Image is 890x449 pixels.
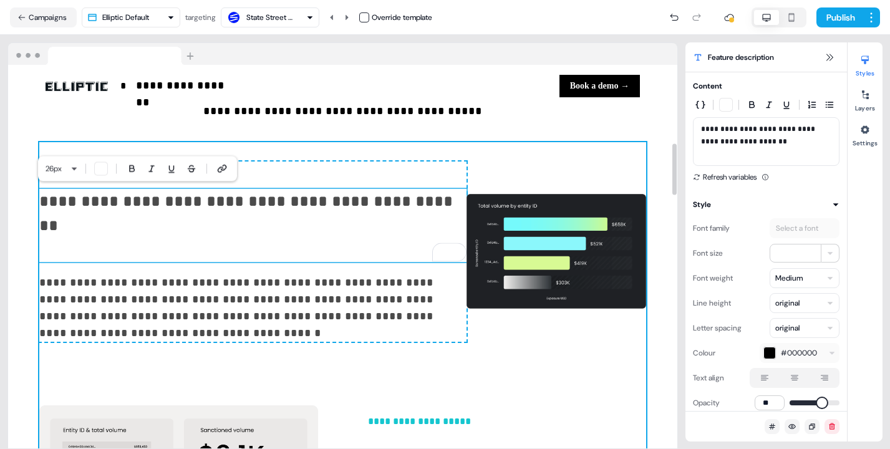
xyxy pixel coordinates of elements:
[760,343,839,363] button: #000000
[693,368,724,388] div: Text align
[41,162,70,176] button: 26px
[775,297,800,309] div: original
[693,268,733,288] div: Font weight
[693,293,731,313] div: Line height
[185,11,216,24] div: targeting
[848,120,883,147] button: Settings
[693,198,711,211] div: Style
[708,51,774,64] span: Feature description
[39,189,467,262] div: To enrich screen reader interactions, please activate Accessibility in Grammarly extension settings
[46,82,108,91] img: Image
[693,243,723,263] div: Font size
[693,198,839,211] button: Style
[770,218,839,238] button: Select a font
[693,171,757,183] button: Refresh variables
[848,50,883,77] button: Styles
[372,11,432,24] div: Override template
[693,80,722,92] div: Content
[773,222,821,234] div: Select a font
[693,218,730,238] div: Font family
[781,347,817,359] span: #000000
[10,7,77,27] button: Campaigns
[559,75,640,97] button: Book a demo →
[467,142,646,360] img: Image
[816,7,863,27] button: Publish
[848,85,883,112] button: Layers
[221,7,319,27] button: State Street Bank
[102,11,149,24] div: Elliptic Default
[246,11,296,24] div: State Street Bank
[775,272,803,284] div: Medium
[8,43,200,65] img: Browser topbar
[46,163,62,175] span: 26 px
[693,343,715,363] div: Colour
[775,322,800,334] div: original
[693,318,742,338] div: Letter spacing
[348,75,641,97] div: Book a demo →
[693,393,720,413] div: Opacity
